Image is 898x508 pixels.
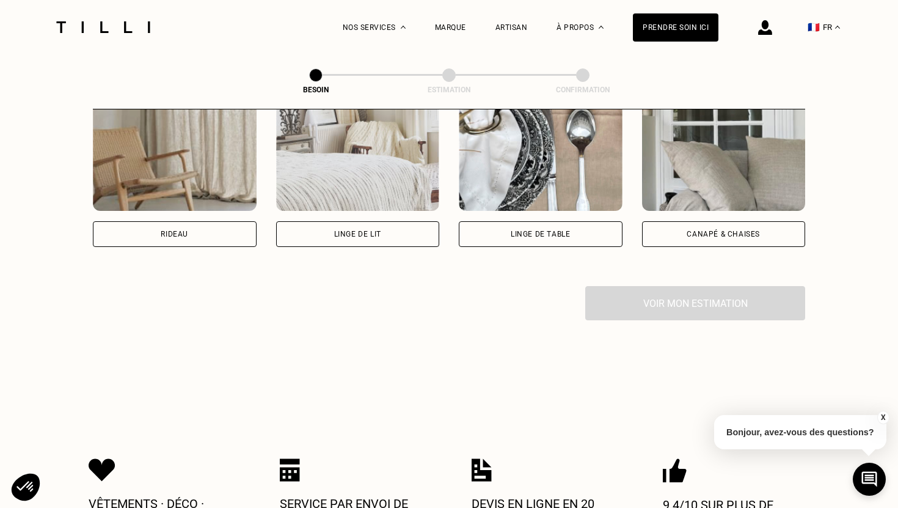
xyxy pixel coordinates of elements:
[511,230,570,238] div: Linge de table
[93,101,257,211] img: Tilli retouche votre Rideau
[599,26,604,29] img: Menu déroulant à propos
[435,23,466,32] a: Marque
[808,21,820,33] span: 🇫🇷
[522,86,644,94] div: Confirmation
[276,101,440,211] img: Tilli retouche votre Linge de lit
[388,86,510,94] div: Estimation
[334,230,381,238] div: Linge de lit
[714,415,886,449] p: Bonjour, avez-vous des questions?
[877,411,889,424] button: X
[280,458,300,482] img: Icon
[835,26,840,29] img: menu déroulant
[642,101,806,211] img: Tilli retouche votre Canapé & chaises
[89,458,115,482] img: Icon
[663,458,687,483] img: Icon
[161,230,188,238] div: Rideau
[401,26,406,29] img: Menu déroulant
[472,458,492,482] img: Icon
[495,23,528,32] a: Artisan
[633,13,718,42] a: Prendre soin ici
[52,21,155,33] img: Logo du service de couturière Tilli
[687,230,760,238] div: Canapé & chaises
[255,86,377,94] div: Besoin
[459,101,622,211] img: Tilli retouche votre Linge de table
[758,20,772,35] img: icône connexion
